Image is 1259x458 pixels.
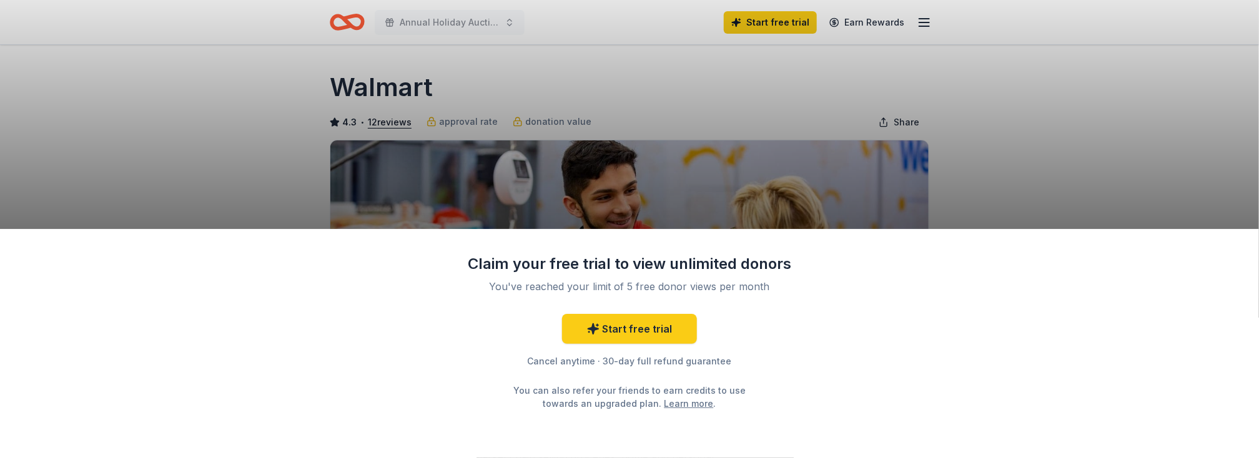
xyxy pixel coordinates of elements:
a: Learn more [664,397,714,410]
div: You've reached your limit of 5 free donor views per month [482,279,777,294]
div: Claim your free trial to view unlimited donors [467,254,792,274]
div: Cancel anytime · 30-day full refund guarantee [467,354,792,369]
a: Start free trial [562,314,697,344]
div: You can also refer your friends to earn credits to use towards an upgraded plan. . [502,384,757,410]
